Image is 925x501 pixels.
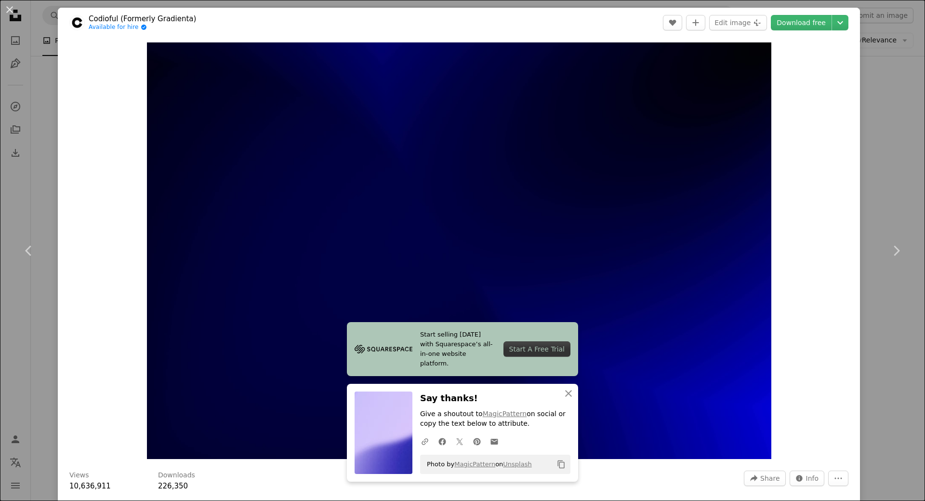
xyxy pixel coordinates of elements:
[483,410,527,418] a: MagicPattern
[832,15,848,30] button: Choose download size
[158,471,195,480] h3: Downloads
[503,460,531,468] a: Unsplash
[347,322,578,376] a: Start selling [DATE] with Squarespace’s all-in-one website platform.Start A Free Trial
[420,330,496,368] span: Start selling [DATE] with Squarespace’s all-in-one website platform.
[663,15,682,30] button: Like
[553,456,569,473] button: Copy to clipboard
[760,471,780,486] span: Share
[806,471,819,486] span: Info
[771,15,832,30] a: Download free
[422,457,532,472] span: Photo by on
[434,432,451,451] a: Share on Facebook
[709,15,767,30] button: Edit image
[420,409,570,429] p: Give a shoutout to on social or copy the text below to attribute.
[686,15,705,30] button: Add to Collection
[147,42,771,459] button: Zoom in on this image
[89,24,196,31] a: Available for hire
[69,15,85,30] img: Go to Codioful (Formerly Gradienta)'s profile
[867,204,925,297] a: Next
[69,482,111,490] span: 10,636,911
[790,471,825,486] button: Stats about this image
[89,14,196,24] a: Codioful (Formerly Gradienta)
[744,471,785,486] button: Share this image
[828,471,848,486] button: More Actions
[454,460,495,468] a: MagicPattern
[158,482,188,490] span: 226,350
[69,471,89,480] h3: Views
[468,432,486,451] a: Share on Pinterest
[451,432,468,451] a: Share on Twitter
[355,342,412,356] img: file-1705255347840-230a6ab5bca9image
[420,392,570,406] h3: Say thanks!
[486,432,503,451] a: Share over email
[503,341,570,357] div: Start A Free Trial
[147,42,771,459] img: blue and white abstract painting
